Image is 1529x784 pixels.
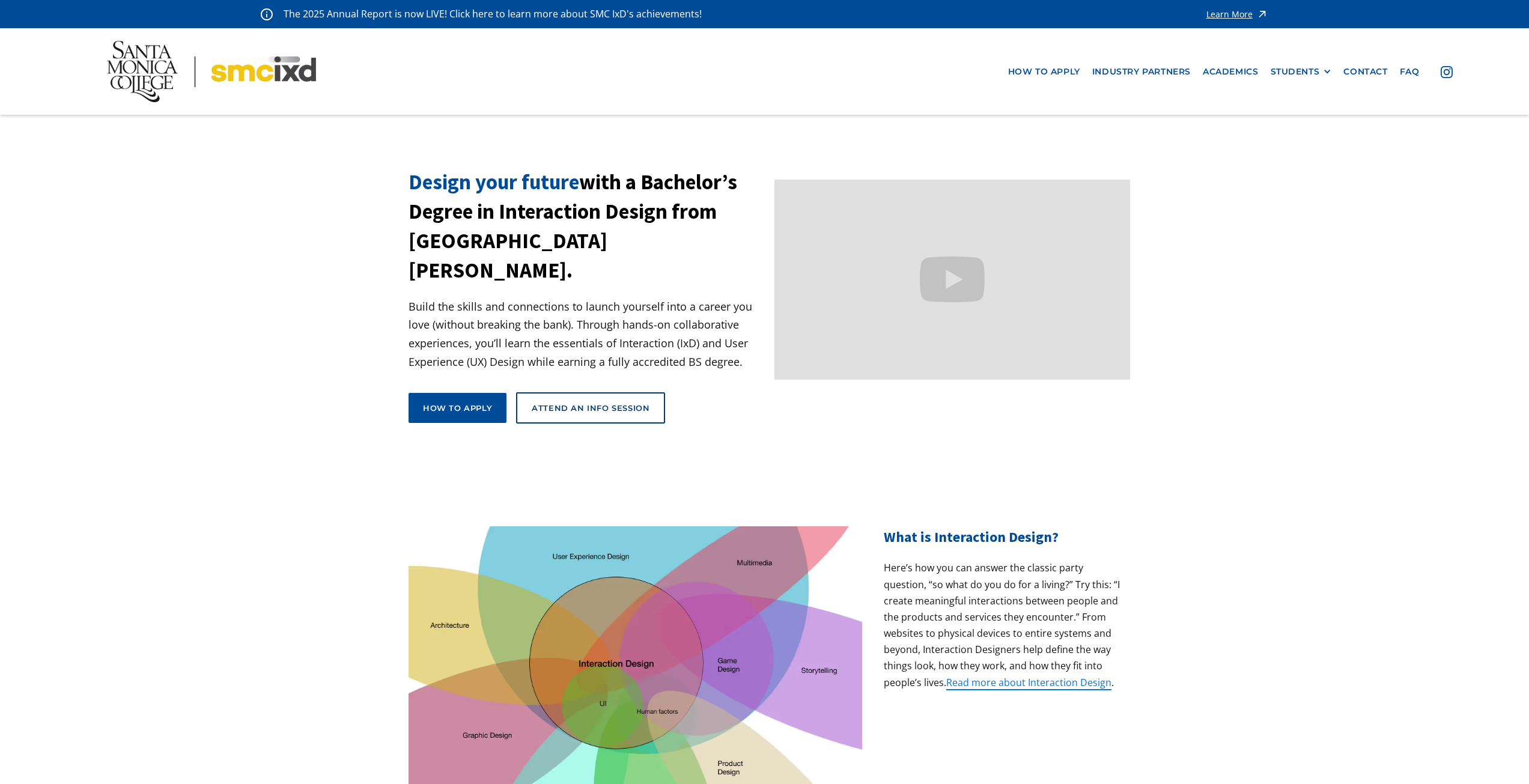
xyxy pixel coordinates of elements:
[409,169,579,195] span: Design your future
[1337,61,1393,83] a: contact
[774,180,1131,380] iframe: Design your future with a Bachelor's Degree in Interaction Design from Santa Monica College
[423,403,492,413] div: How to apply
[946,676,1111,690] a: Read more about Interaction Design
[261,8,273,20] img: icon - information - alert
[1256,6,1268,22] img: icon - arrow - alert
[1197,61,1264,83] a: Academics
[1206,6,1268,22] a: Learn More
[884,560,1120,691] p: Here’s how you can answer the classic party question, “so what do you do for a living?” Try this:...
[884,526,1120,548] h2: What is Interaction Design?
[284,6,703,22] p: The 2025 Annual Report is now LIVE! Click here to learn more about SMC IxD's achievements!
[409,168,765,285] h1: with a Bachelor’s Degree in Interaction Design from [GEOGRAPHIC_DATA][PERSON_NAME].
[1271,67,1332,77] div: STUDENTS
[532,403,649,413] div: Attend an Info Session
[516,392,665,424] a: Attend an Info Session
[409,297,765,371] p: Build the skills and connections to launch yourself into a career you love (without breaking the ...
[1394,61,1426,83] a: faq
[409,393,506,423] a: How to apply
[1271,67,1320,77] div: STUDENTS
[1206,10,1253,19] div: Learn More
[1086,61,1197,83] a: industry partners
[107,41,315,102] img: Santa Monica College - SMC IxD logo
[1441,66,1453,78] img: icon - instagram
[1002,61,1086,83] a: how to apply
